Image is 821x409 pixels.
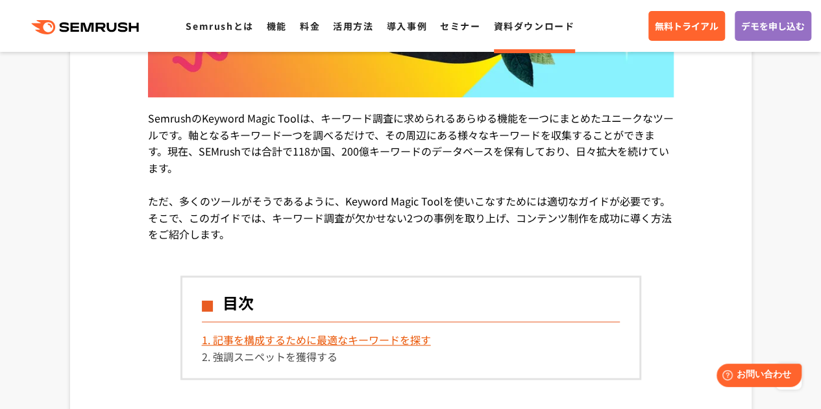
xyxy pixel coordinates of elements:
[267,19,287,32] a: 機能
[493,19,574,32] a: 資料ダウンロード
[148,110,674,193] p: SemrushのKeyword Magic Toolは、キーワード調査に求められるあらゆる機能を一つにまとめたユニークなツールです。軸となるキーワード一つを調べるだけで、その周辺にある様々なキー...
[148,193,674,243] p: ただ、多くのツールがそうであるように、Keyword Magic Toolを使いこなすためには適切なガイドが必要です。そこで、このガイドでは、キーワード調査が欠かせない2つの事例を取り上げ、コン...
[735,11,811,41] a: デモを申し込む
[655,19,718,33] span: 無料トライアル
[202,332,431,347] a: 1. 記事を構成するために最適なキーワードを探す
[648,11,725,41] a: 無料トライアル
[741,19,805,33] span: デモを申し込む
[202,349,337,364] a: 2. 強調スニペットを獲得する
[186,19,253,32] a: Semrushとは
[440,19,480,32] a: セミナー
[202,290,620,322] div: 目次
[705,358,807,395] iframe: Help widget launcher
[300,19,320,32] a: 料金
[333,19,373,32] a: 活用方法
[387,19,427,32] a: 導入事例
